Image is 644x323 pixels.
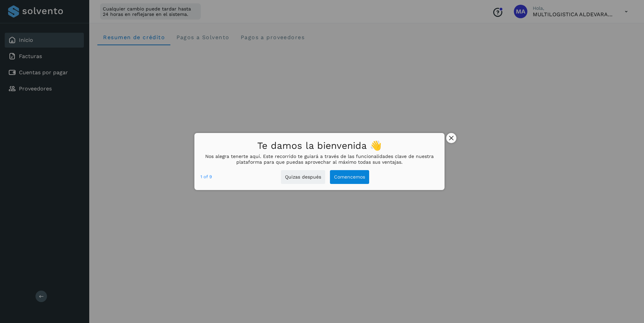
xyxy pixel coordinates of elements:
[200,173,212,181] div: step 1 of 9
[200,154,438,165] p: Nos alegra tenerte aquí. Este recorrido te guiará a través de las funcionalidades clave de nuestr...
[330,170,369,184] button: Comencemos
[446,133,456,143] button: close,
[281,170,325,184] button: Quizas después
[200,173,212,181] div: 1 of 9
[194,133,445,190] div: Te damos la bienvenida 👋Nos alegra tenerte aquí. Este recorrido te guiará a través de las funcion...
[200,138,438,154] h1: Te damos la bienvenida 👋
